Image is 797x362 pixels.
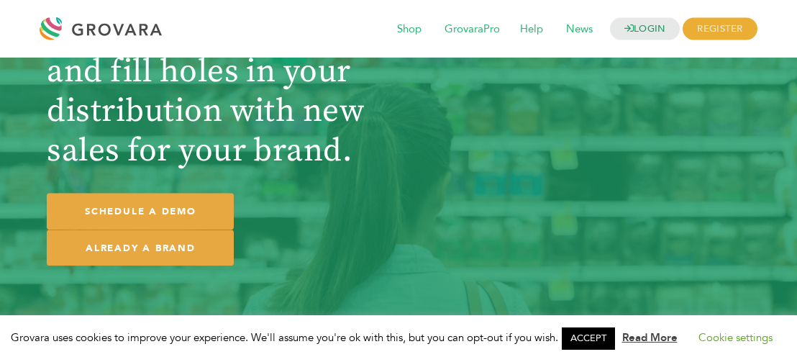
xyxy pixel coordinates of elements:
span: Grovara uses cookies to improve your experience. We'll assume you're ok with this, but you can op... [11,330,787,345]
a: SCHEDULE A DEMO [47,193,234,230]
span: Shop [387,16,432,43]
span: REGISTER [683,18,757,40]
span: News [556,16,603,43]
a: Help [510,22,553,37]
span: Help [510,16,553,43]
a: Read More [622,330,678,345]
a: GrovaraPro [434,22,510,37]
a: ACCEPT [562,327,615,350]
a: Shop [387,22,432,37]
a: News [556,22,603,37]
h1: Unlock opportunities and fill holes in your distribution with new sales for your brand. [47,13,391,171]
a: Cookie settings [698,330,773,345]
a: LOGIN [610,18,680,40]
a: ALREADY A BRAND [47,230,234,266]
span: GrovaraPro [434,16,510,43]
